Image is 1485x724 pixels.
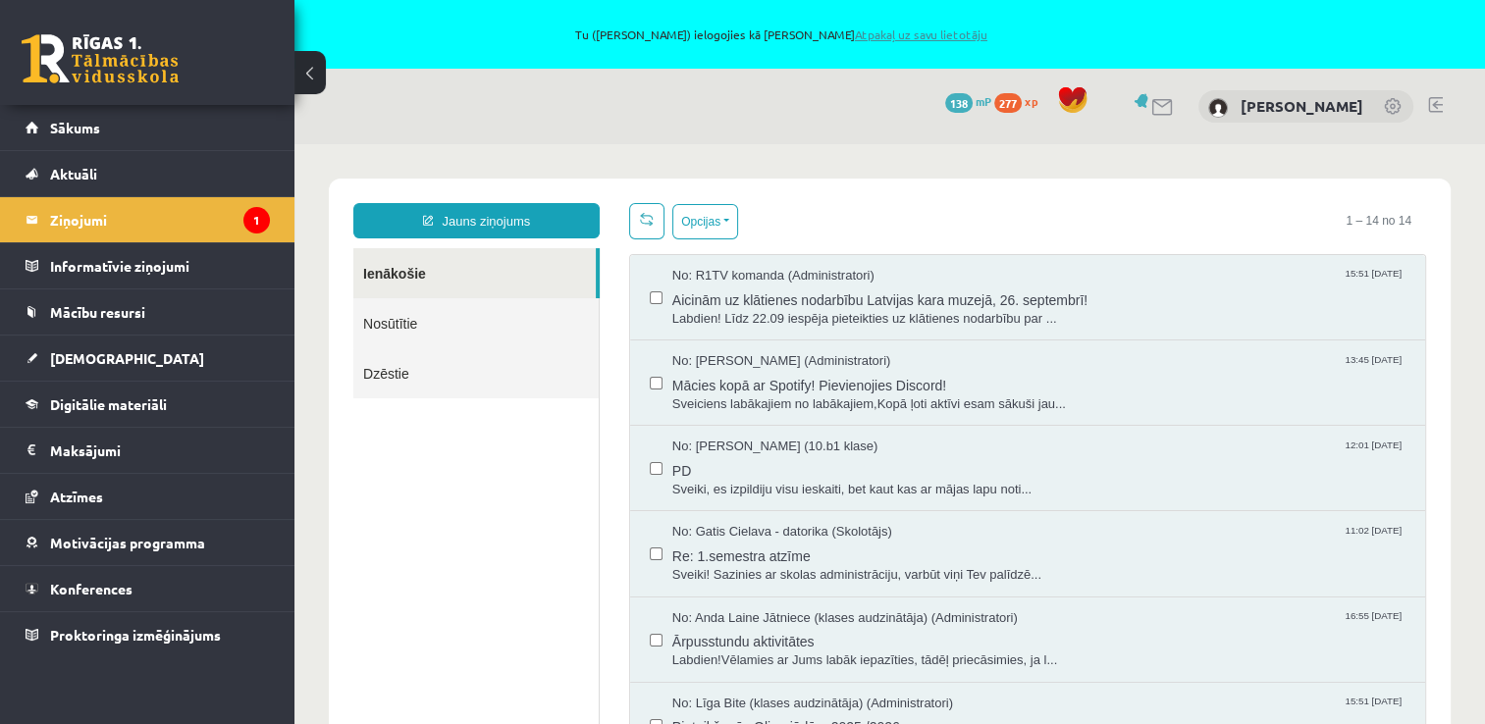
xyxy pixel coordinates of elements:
[378,379,598,397] span: No: Gatis Cielava - datorika (Skolotājs)
[26,474,270,519] a: Atzīmes
[1046,123,1111,137] span: 15:51 [DATE]
[226,28,1337,40] span: Tu ([PERSON_NAME]) ielogojies kā [PERSON_NAME]
[26,612,270,657] a: Proktoringa izmēģinājums
[378,568,1111,593] span: Pieteikšanās Olimpiādēm 2025./2026. m.g.
[378,123,1111,183] a: No: R1TV komanda (Administratori) 15:51 [DATE] Aicinām uz klātienes nodarbību Latvijas kara muzej...
[1025,93,1037,109] span: xp
[378,208,1111,269] a: No: [PERSON_NAME] (Administratori) 13:45 [DATE] Mācies kopā ar Spotify! Pievienojies Discord! Sve...
[378,422,1111,440] span: Sveiki! Sazinies ar skolas administrāciju, varbūt viņi Tev palīdzē...
[378,550,659,569] span: No: Līga Bite (klases audzinātāja) (Administratori)
[976,93,991,109] span: mP
[855,26,987,42] a: Atpakaļ uz savu lietotāju
[26,243,270,288] a: Informatīvie ziņojumi
[50,349,204,367] span: [DEMOGRAPHIC_DATA]
[26,336,270,381] a: [DEMOGRAPHIC_DATA]
[26,428,270,473] a: Maksājumi
[50,243,270,288] legend: Informatīvie ziņojumi
[994,93,1047,109] a: 277 xp
[378,123,580,141] span: No: R1TV komanda (Administratori)
[50,626,221,644] span: Proktoringa izmēģinājums
[378,227,1111,251] span: Mācies kopā ar Spotify! Pievienojies Discord!
[1046,208,1111,223] span: 13:45 [DATE]
[50,165,97,182] span: Aktuāli
[945,93,991,109] a: 138 mP
[378,465,723,484] span: No: Anda Laine Jātniece (klases audzinātāja) (Administratori)
[994,93,1022,113] span: 277
[243,207,270,233] i: 1
[378,312,1111,336] span: PD
[50,534,205,551] span: Motivācijas programma
[26,151,270,196] a: Aktuāli
[50,197,270,242] legend: Ziņojumi
[26,520,270,565] a: Motivācijas programma
[1208,98,1228,118] img: Elīna Kivriņa
[378,379,1111,440] a: No: Gatis Cielava - datorika (Skolotājs) 11:02 [DATE] Re: 1.semestra atzīme Sveiki! Sazinies ar s...
[378,251,1111,270] span: Sveiciens labākajiem no labākajiem,Kopā ļoti aktīvi esam sākuši jau...
[378,293,1111,354] a: No: [PERSON_NAME] (10.b1 klase) 12:01 [DATE] PD Sveiki, es izpildiju visu ieskaiti, bet kaut kas ...
[50,580,133,597] span: Konferences
[50,428,270,473] legend: Maksājumi
[22,34,179,83] a: Rīgas 1. Tālmācības vidusskola
[50,119,100,136] span: Sākums
[1036,59,1132,94] span: 1 – 14 no 14
[378,465,1111,526] a: No: Anda Laine Jātniece (klases audzinātāja) (Administratori) 16:55 [DATE] Ārpusstundu aktivitāte...
[59,204,304,254] a: Dzēstie
[26,382,270,427] a: Digitālie materiāli
[378,293,584,312] span: No: [PERSON_NAME] (10.b1 klase)
[1046,379,1111,393] span: 11:02 [DATE]
[1046,550,1111,565] span: 15:51 [DATE]
[378,550,1111,611] a: No: Līga Bite (klases audzinātāja) (Administratori) 15:51 [DATE] Pieteikšanās Olimpiādēm 2025./20...
[1241,96,1363,116] a: [PERSON_NAME]
[26,105,270,150] a: Sākums
[59,59,305,94] a: Jauns ziņojums
[1046,293,1111,308] span: 12:01 [DATE]
[378,208,597,227] span: No: [PERSON_NAME] (Administratori)
[378,141,1111,166] span: Aicinām uz klātienes nodarbību Latvijas kara muzejā, 26. septembrī!
[378,483,1111,507] span: Ārpusstundu aktivitātes
[50,303,145,321] span: Mācību resursi
[378,507,1111,526] span: Labdien!Vēlamies ar Jums labāk iepazīties, tādēļ priecāsimies, ja l...
[378,336,1111,355] span: Sveiki, es izpildiju visu ieskaiti, bet kaut kas ar mājas lapu noti...
[50,488,103,505] span: Atzīmes
[50,395,167,413] span: Digitālie materiāli
[378,166,1111,184] span: Labdien! Līdz 22.09 iespēja pieteikties uz klātienes nodarbību par ...
[1046,465,1111,480] span: 16:55 [DATE]
[59,104,301,154] a: Ienākošie
[378,397,1111,422] span: Re: 1.semestra atzīme
[26,197,270,242] a: Ziņojumi1
[945,93,973,113] span: 138
[26,289,270,335] a: Mācību resursi
[59,154,304,204] a: Nosūtītie
[26,566,270,611] a: Konferences
[378,60,444,95] button: Opcijas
